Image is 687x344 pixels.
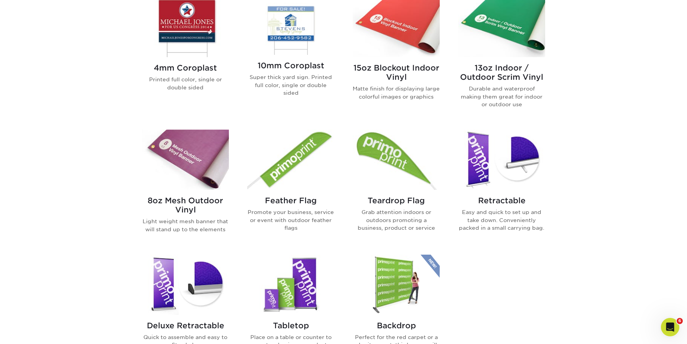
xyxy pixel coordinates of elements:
p: Promote your business, service or event with outdoor feather flags [247,208,334,232]
h2: Deluxe Retractable [142,321,229,330]
p: Matte finish for displaying large colorful images or graphics [353,85,440,100]
img: New Product [421,255,440,278]
p: Printed full color, single or double sided [142,76,229,91]
h2: Backdrop [353,321,440,330]
img: Tabletop Banner Stands [247,255,334,315]
h2: Tabletop [247,321,334,330]
h2: 8oz Mesh Outdoor Vinyl [142,196,229,214]
img: 8oz Mesh Outdoor Vinyl Banners [142,130,229,190]
a: Retractable Banner Stands Retractable Easy and quick to set up and take down. Conveniently packed... [458,130,545,245]
p: Grab attention indoors or outdoors promoting a business, product or service [353,208,440,232]
img: Feather Flag Flags [247,130,334,190]
img: Deluxe Retractable Banner Stands [142,255,229,315]
span: 6 [677,318,683,324]
p: Super thick yard sign. Printed full color, single or double sided [247,73,334,97]
h2: 13oz Indoor / Outdoor Scrim Vinyl [458,63,545,82]
h2: 4mm Coroplast [142,63,229,72]
img: Teardrop Flag Flags [353,130,440,190]
h2: Teardrop Flag [353,196,440,205]
img: Backdrop Banner Stands [353,255,440,315]
h2: Feather Flag [247,196,334,205]
h2: Retractable [458,196,545,205]
iframe: Intercom live chat [661,318,679,336]
p: Easy and quick to set up and take down. Conveniently packed in a small carrying bag. [458,208,545,232]
img: Retractable Banner Stands [458,130,545,190]
h2: 10mm Coroplast [247,61,334,70]
a: Feather Flag Flags Feather Flag Promote your business, service or event with outdoor feather flags [247,130,334,245]
p: Durable and waterproof making them great for indoor or outdoor use [458,85,545,108]
h2: 15oz Blockout Indoor Vinyl [353,63,440,82]
a: Teardrop Flag Flags Teardrop Flag Grab attention indoors or outdoors promoting a business, produc... [353,130,440,245]
a: 8oz Mesh Outdoor Vinyl Banners 8oz Mesh Outdoor Vinyl Light weight mesh banner that will stand up... [142,130,229,245]
p: Light weight mesh banner that will stand up to the elements [142,217,229,233]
